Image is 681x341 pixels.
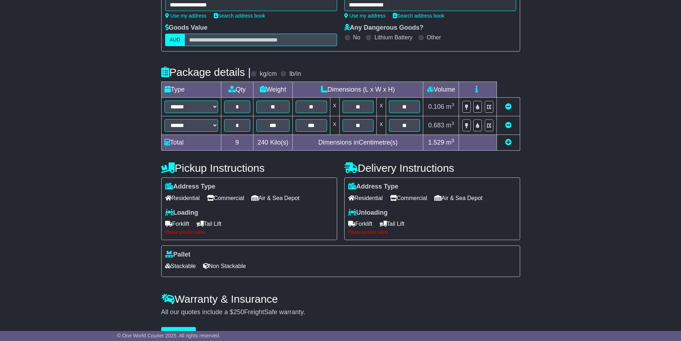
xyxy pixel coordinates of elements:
[428,139,444,146] span: 1.529
[376,98,386,116] td: x
[427,34,441,41] label: Other
[330,116,339,135] td: x
[165,218,189,229] span: Forklift
[289,70,301,78] label: lb/in
[161,135,221,151] td: Total
[221,82,253,98] td: Qty
[505,122,512,129] a: Remove this item
[390,193,427,204] span: Commercial
[451,138,454,143] sup: 3
[428,103,444,110] span: 0.106
[165,260,196,272] span: Stackable
[161,308,520,316] div: All our quotes include a $ FreightSafe warranty.
[330,98,339,116] td: x
[293,135,423,151] td: Dimensions in Centimetre(s)
[161,66,251,78] h4: Package details |
[251,193,300,204] span: Air & Sea Depot
[161,82,221,98] td: Type
[260,70,277,78] label: kg/cm
[253,82,293,98] td: Weight
[165,230,333,235] div: Please provide value
[258,139,268,146] span: 240
[376,116,386,135] td: x
[161,162,337,174] h4: Pickup Instructions
[451,121,454,126] sup: 3
[165,193,200,204] span: Residential
[165,251,191,259] label: Pallet
[353,34,360,41] label: No
[451,102,454,107] sup: 3
[505,103,512,110] a: Remove this item
[203,260,246,272] span: Non Stackable
[197,218,222,229] span: Tail Lift
[428,122,444,129] span: 0.683
[380,218,405,229] span: Tail Lift
[165,24,208,32] label: Goods Value
[344,162,520,174] h4: Delivery Instructions
[423,82,459,98] td: Volume
[253,135,293,151] td: Kilo(s)
[446,139,454,146] span: m
[221,135,253,151] td: 9
[161,327,196,340] button: Get Quotes
[233,308,244,316] span: 250
[434,193,483,204] span: Air & Sea Depot
[348,230,516,235] div: Please provide value
[293,82,423,98] td: Dimensions (L x W x H)
[374,34,413,41] label: Lithium Battery
[348,193,383,204] span: Residential
[505,139,512,146] a: Add new item
[117,333,221,338] span: © One World Courier 2025. All rights reserved.
[446,103,454,110] span: m
[161,293,520,305] h4: Warranty & Insurance
[344,13,386,19] a: Use my address
[165,183,216,191] label: Address Type
[207,193,244,204] span: Commercial
[214,13,265,19] a: Search address book
[344,24,424,32] label: Any Dangerous Goods?
[348,183,399,191] label: Address Type
[348,209,388,217] label: Unloading
[165,34,185,46] label: AUD
[393,13,444,19] a: Search address book
[165,209,198,217] label: Loading
[165,13,207,19] a: Use my address
[446,122,454,129] span: m
[348,218,372,229] span: Forklift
